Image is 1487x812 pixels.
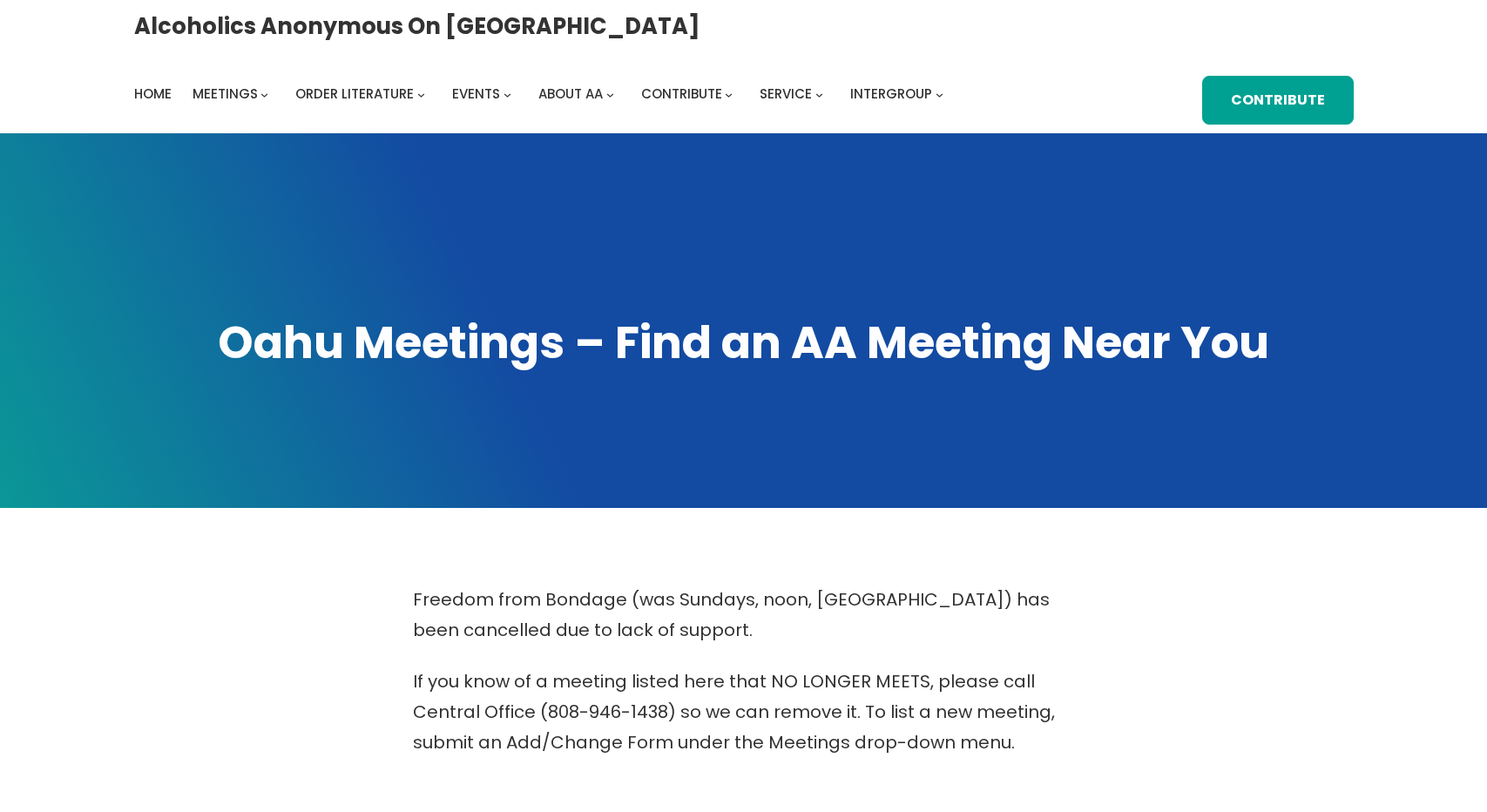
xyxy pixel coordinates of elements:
button: Events submenu [504,90,511,98]
span: Home [134,85,172,103]
a: About AA [538,82,603,106]
p: Freedom from Bondage (was Sundays, noon, [GEOGRAPHIC_DATA]) has been cancelled due to lack of sup... [413,585,1075,646]
span: Intergroup [850,85,932,103]
span: Contribute [641,85,722,103]
a: Contribute [1202,76,1353,125]
h1: Oahu Meetings – Find an AA Meeting Near You [134,313,1354,374]
a: Meetings [193,82,258,106]
span: Service [760,85,812,103]
span: Order Literature [295,85,414,103]
a: Alcoholics Anonymous on [GEOGRAPHIC_DATA] [134,6,700,46]
button: Contribute submenu [725,90,733,98]
span: Meetings [193,85,258,103]
a: Intergroup [850,82,932,106]
a: Contribute [641,82,722,106]
button: Order Literature submenu [417,90,425,98]
span: About AA [538,85,603,103]
button: Intergroup submenu [936,90,943,98]
span: Events [452,85,500,103]
a: Home [134,82,172,106]
a: Service [760,82,812,106]
a: Events [452,82,500,106]
p: If you know of a meeting listed here that NO LONGER MEETS, please call Central Office (808-946-14... [413,667,1075,758]
button: Service submenu [815,90,823,98]
button: About AA submenu [606,90,614,98]
nav: Intergroup [134,82,950,106]
button: Meetings submenu [260,90,268,98]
